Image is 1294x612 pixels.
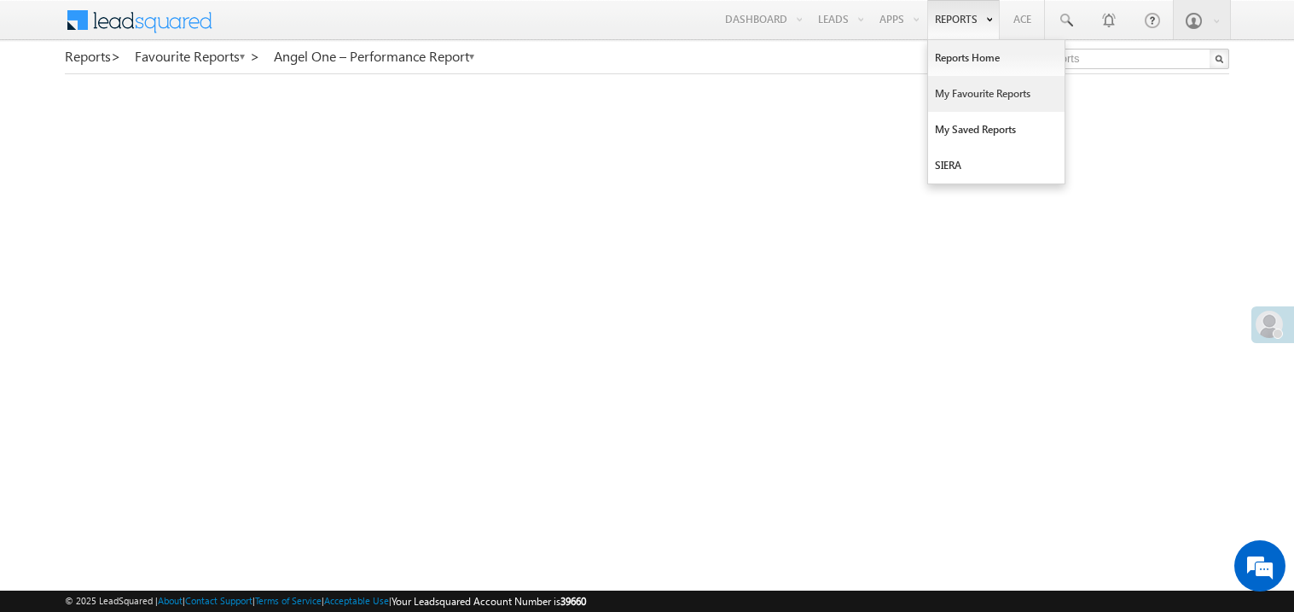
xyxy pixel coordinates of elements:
a: Acceptable Use [324,595,389,606]
a: About [158,595,183,606]
a: Terms of Service [255,595,322,606]
div: Leave a message [89,90,287,112]
input: Search Reports [998,49,1229,69]
a: Angel One – Performance Report [274,49,476,64]
span: 39660 [560,595,586,608]
span: © 2025 LeadSquared | | | | | [65,593,586,609]
em: Submit [250,480,310,503]
span: Your Leadsquared Account Number is [392,595,586,608]
a: Favourite Reports > [135,49,260,64]
textarea: Type your message and click 'Submit' [22,158,311,466]
a: My Favourite Reports [928,76,1065,112]
span: > [250,46,260,66]
a: My Saved Reports [928,112,1065,148]
a: SIERA [928,148,1065,184]
div: Minimize live chat window [280,9,321,50]
a: Contact Support [185,595,252,606]
a: Reports Home [928,40,1065,76]
span: > [111,46,121,66]
img: d_60004797649_company_0_60004797649 [29,90,72,112]
a: Reports> [65,49,121,64]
